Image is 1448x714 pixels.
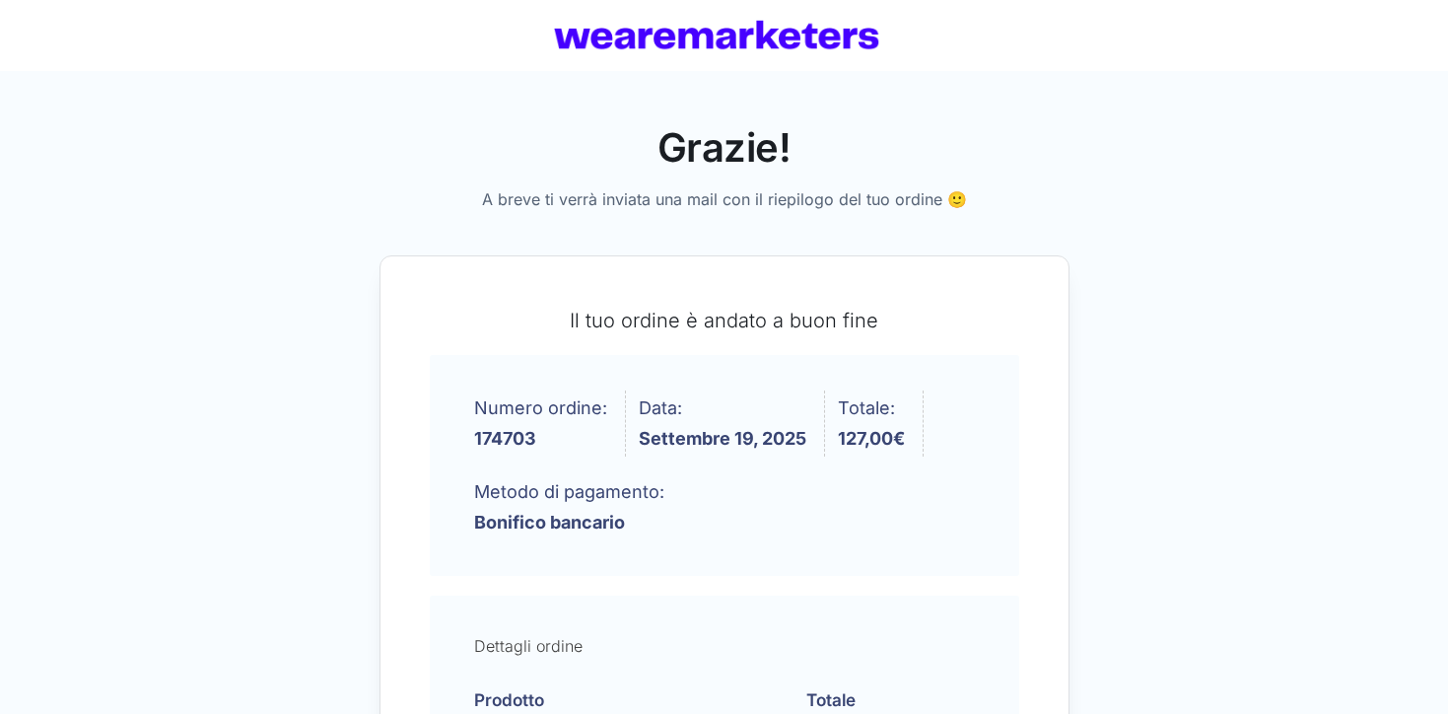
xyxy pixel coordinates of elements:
[639,430,806,448] strong: Settembre 19, 2025
[838,391,924,457] li: Totale:
[474,622,975,672] h2: Dettagli ordine
[474,514,664,532] strong: Bonifico bancario
[639,391,825,457] li: Data:
[838,428,905,449] bdi: 127,00
[16,637,75,696] iframe: Customerly Messenger Launcher
[379,128,1069,168] h2: Grazie!
[474,430,607,448] strong: 174703
[429,187,1020,213] p: A breve ti verrà inviata una mail con il riepilogo del tuo ordine 🙂
[430,306,1019,335] p: Il tuo ordine è andato a buon fine
[474,391,626,457] li: Numero ordine:
[893,428,905,449] span: €
[474,474,664,540] li: Metodo di pagamento:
